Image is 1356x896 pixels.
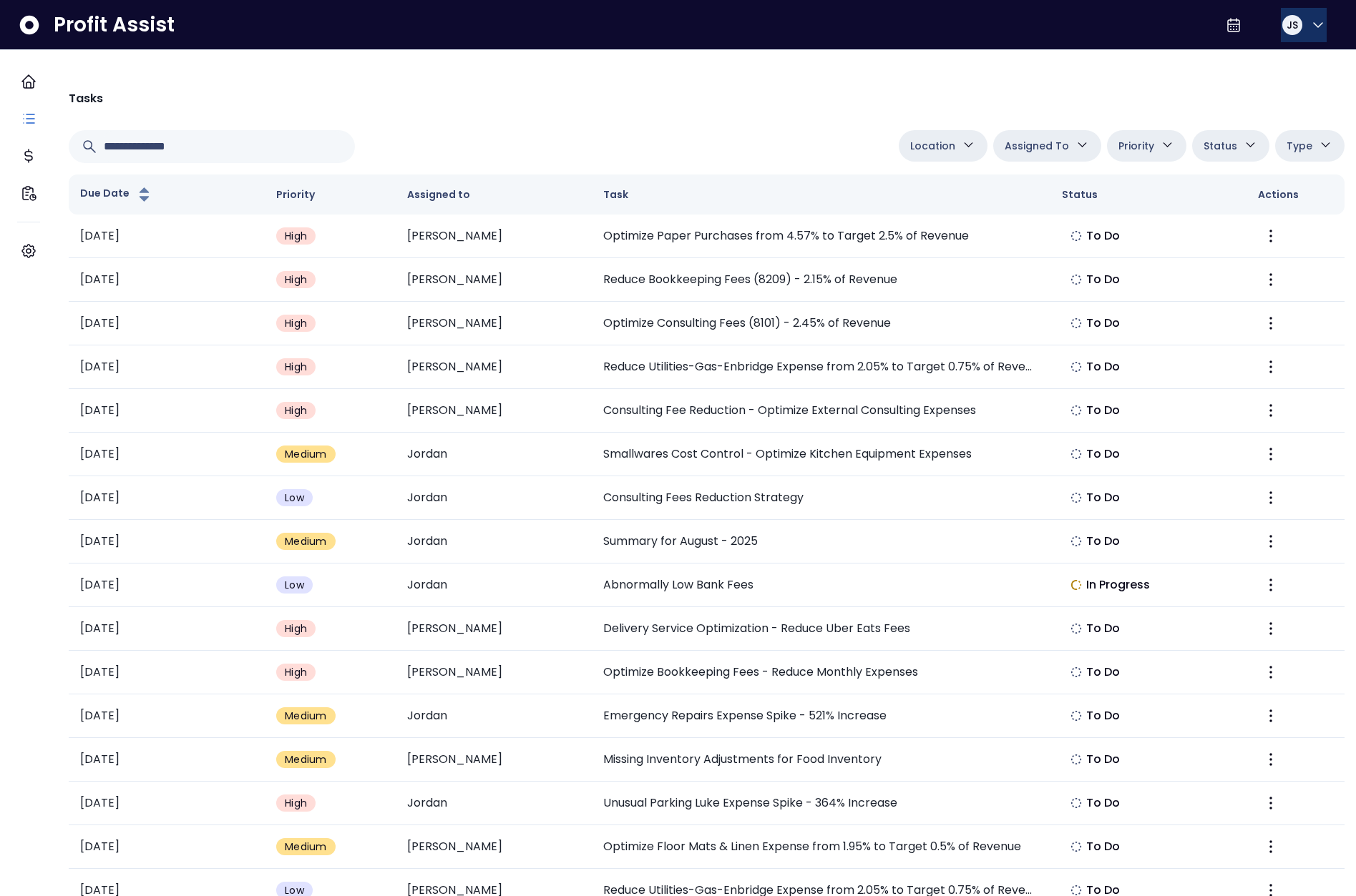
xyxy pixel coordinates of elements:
span: High [285,403,307,418]
span: To Do [1086,751,1121,768]
span: To Do [1086,227,1121,245]
span: To Do [1086,445,1121,463]
td: [DATE] [69,302,265,345]
span: To Do [1086,315,1121,332]
td: Smallwares Cost Control - Optimize Kitchen Equipment Expenses [592,433,1050,476]
span: To Do [1086,533,1121,550]
button: More [1258,354,1284,380]
img: todo [1070,448,1082,460]
img: todo [1070,361,1082,373]
button: More [1258,528,1284,554]
td: Optimize Bookkeeping Fees - Reduce Monthly Expenses [592,651,1050,694]
img: in-progress [1070,579,1082,591]
img: todo [1070,405,1082,416]
td: Optimize Floor Mats & Linen Expense from 1.95% to Target 0.5% of Revenue [592,825,1050,869]
td: Jordan [396,520,592,563]
button: Due Date [80,186,153,203]
img: todo [1070,885,1082,896]
th: Status [1050,174,1247,215]
td: [DATE] [69,476,265,520]
td: [DATE] [69,389,265,433]
td: [DATE] [69,825,265,869]
td: [DATE] [69,520,265,563]
span: Low [285,578,304,592]
td: Emergency Repairs Expense Spike - 521% Increase [592,694,1050,738]
button: More [1258,310,1284,336]
td: [PERSON_NAME] [396,825,592,869]
img: todo [1070,230,1082,242]
td: Reduce Bookkeeping Fees (8209) - 2.15% of Revenue [592,258,1050,302]
img: todo [1070,666,1082,678]
td: [DATE] [69,563,265,607]
span: To Do [1086,358,1121,375]
button: More [1258,616,1284,641]
td: Jordan [396,476,592,520]
button: More [1258,441,1284,467]
img: todo [1070,623,1082,634]
img: todo [1070,841,1082,852]
span: To Do [1086,271,1121,288]
span: To Do [1086,489,1121,506]
span: Medium [285,447,326,461]
span: To Do [1086,664,1121,681]
td: [DATE] [69,433,265,476]
span: To Do [1086,707,1121,724]
span: To Do [1086,794,1121,812]
td: [DATE] [69,651,265,694]
td: [PERSON_NAME] [396,258,592,302]
img: todo [1070,797,1082,809]
span: Medium [285,534,326,548]
button: More [1258,398,1284,423]
td: Optimize Paper Purchases from 4.57% to Target 2.5% of Revenue [592,215,1050,258]
td: Reduce Utilities-Gas-Enbridge Expense from 2.05% to Target 0.75% of Revenue [592,345,1050,389]
button: More [1258,790,1284,816]
img: todo [1070,274,1082,285]
span: Low [285,491,304,505]
td: [DATE] [69,345,265,389]
td: Delivery Service Optimization - Reduce Uber Eats Fees [592,607,1050,651]
button: More [1258,267,1284,292]
td: [DATE] [69,215,265,258]
td: [DATE] [69,738,265,782]
span: Status [1204,137,1237,154]
span: Type [1287,137,1312,154]
span: High [285,316,307,330]
td: [DATE] [69,607,265,651]
td: [PERSON_NAME] [396,345,592,389]
img: todo [1070,492,1082,503]
img: todo [1070,317,1082,329]
span: To Do [1086,620,1121,637]
img: todo [1070,536,1082,547]
td: [DATE] [69,694,265,738]
span: Profit Assist [54,12,175,38]
td: Jordan [396,694,592,738]
img: todo [1070,754,1082,765]
p: Tasks [69,90,103,107]
td: Missing Inventory Adjustments for Food Inventory [592,738,1050,782]
button: More [1258,703,1284,729]
button: More [1258,572,1284,598]
td: Unusual Parking Luke Expense Spike - 364% Increase [592,782,1050,825]
td: [DATE] [69,782,265,825]
td: [DATE] [69,258,265,302]
span: Location [910,137,955,154]
td: [PERSON_NAME] [396,738,592,782]
span: In Progress [1086,576,1151,594]
td: [PERSON_NAME] [396,302,592,345]
td: [PERSON_NAME] [396,651,592,694]
button: More [1258,747,1284,772]
span: To Do [1086,402,1121,419]
td: Optimize Consulting Fees (8101) - 2.45% of Revenue [592,302,1050,345]
td: Consulting Fees Reduction Strategy [592,476,1050,520]
th: Actions [1247,174,1345,215]
img: todo [1070,710,1082,722]
button: More [1258,834,1284,860]
td: Jordan [396,433,592,476]
span: High [285,796,307,810]
span: Priority [1118,137,1154,154]
span: High [285,665,307,679]
span: Medium [285,840,326,854]
span: High [285,360,307,374]
td: Abnormally Low Bank Fees [592,563,1050,607]
td: Jordan [396,563,592,607]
